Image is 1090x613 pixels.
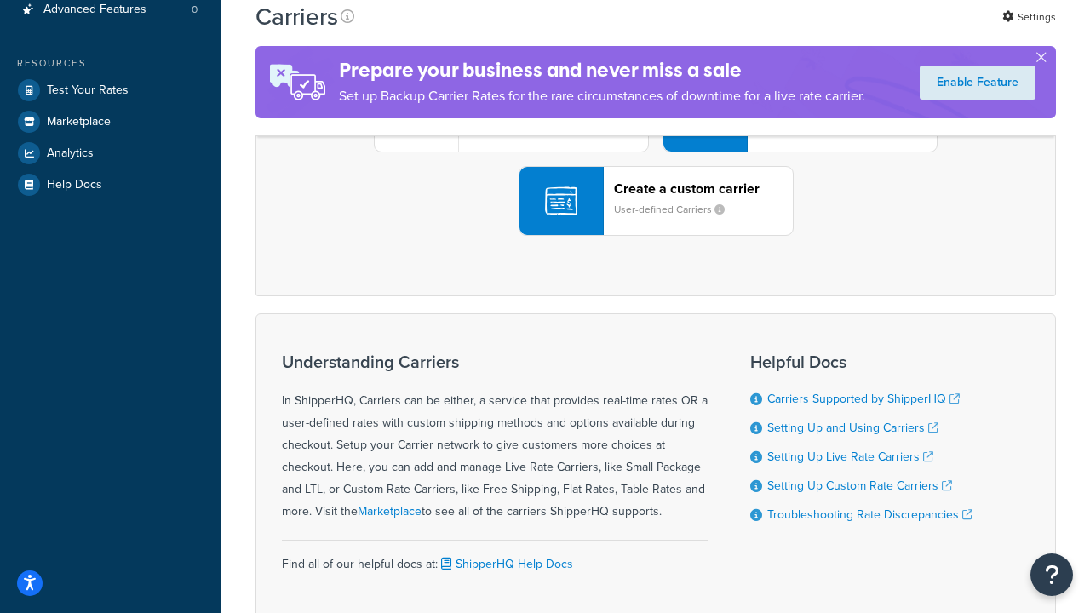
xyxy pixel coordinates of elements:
a: Marketplace [13,106,209,137]
div: Find all of our helpful docs at: [282,540,708,576]
span: 0 [192,3,198,17]
img: ad-rules-rateshop-fe6ec290ccb7230408bd80ed9643f0289d75e0ffd9eb532fc0e269fcd187b520.png [255,46,339,118]
div: In ShipperHQ, Carriers can be either, a service that provides real-time rates OR a user-defined r... [282,352,708,523]
a: Help Docs [13,169,209,200]
span: Advanced Features [43,3,146,17]
span: Help Docs [47,178,102,192]
button: Open Resource Center [1030,553,1073,596]
a: Analytics [13,138,209,169]
p: Set up Backup Carrier Rates for the rare circumstances of downtime for a live rate carrier. [339,84,865,108]
span: Analytics [47,146,94,161]
a: Setting Up Custom Rate Carriers [767,477,952,495]
a: ShipperHQ Help Docs [438,555,573,573]
a: Setting Up Live Rate Carriers [767,448,933,466]
img: icon-carrier-custom-c93b8a24.svg [545,185,577,217]
a: Setting Up and Using Carriers [767,419,938,437]
h3: Helpful Docs [750,352,972,371]
a: Enable Feature [920,66,1035,100]
header: Create a custom carrier [614,180,793,197]
h3: Understanding Carriers [282,352,708,371]
button: Create a custom carrierUser-defined Carriers [519,166,794,236]
a: Settings [1002,5,1056,29]
div: Resources [13,56,209,71]
a: Test Your Rates [13,75,209,106]
small: User-defined Carriers [614,202,738,217]
a: Troubleshooting Rate Discrepancies [767,506,972,524]
a: Marketplace [358,502,422,520]
span: Marketplace [47,115,111,129]
a: Carriers Supported by ShipperHQ [767,390,960,408]
h4: Prepare your business and never miss a sale [339,56,865,84]
span: Test Your Rates [47,83,129,98]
